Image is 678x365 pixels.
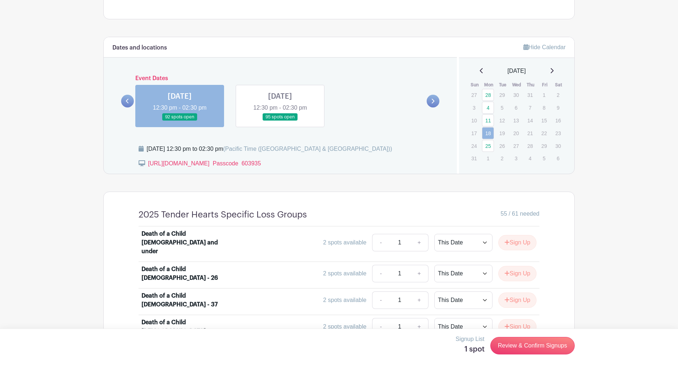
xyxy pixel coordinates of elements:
[498,293,537,308] button: Sign Up
[538,81,552,89] th: Fri
[552,102,564,113] p: 9
[323,238,366,247] div: 2 spots available
[112,44,167,51] h6: Dates and locations
[468,81,482,89] th: Sun
[468,102,480,113] p: 3
[141,318,232,335] div: Death of a Child [DEMOGRAPHIC_DATA] +
[141,229,232,256] div: Death of a Child [DEMOGRAPHIC_DATA] and under
[538,140,550,152] p: 29
[496,127,508,139] p: 19
[482,81,496,89] th: Mon
[510,81,524,89] th: Wed
[498,235,537,250] button: Sign Up
[507,67,526,75] span: [DATE]
[323,322,366,331] div: 2 spots available
[552,89,564,101] p: 2
[468,127,480,139] p: 17
[552,153,564,164] p: 6
[482,127,494,139] a: 18
[552,127,564,139] p: 23
[538,115,550,126] p: 15
[456,345,484,354] h5: 1 spot
[510,102,522,113] p: 6
[468,153,480,164] p: 31
[134,75,427,82] h6: Event Dates
[510,127,522,139] p: 20
[510,140,522,152] p: 27
[524,140,536,152] p: 28
[468,115,480,126] p: 10
[496,140,508,152] p: 26
[524,89,536,101] p: 31
[498,266,537,281] button: Sign Up
[410,265,428,282] a: +
[372,291,389,309] a: -
[510,89,522,101] p: 30
[147,145,392,153] div: [DATE] 12:30 pm to 02:30 pm
[500,209,539,218] span: 55 / 61 needed
[410,291,428,309] a: +
[524,81,538,89] th: Thu
[490,337,575,354] a: Review & Confirm Signups
[148,160,261,166] a: [URL][DOMAIN_NAME] Passcode 603935
[538,153,550,164] p: 5
[510,153,522,164] p: 3
[496,89,508,101] p: 29
[496,102,508,113] p: 5
[496,81,510,89] th: Tue
[372,318,389,335] a: -
[524,115,536,126] p: 14
[482,114,494,126] a: 11
[498,319,537,334] button: Sign Up
[482,89,494,101] a: 28
[552,140,564,152] p: 30
[468,89,480,101] p: 27
[524,127,536,139] p: 21
[552,81,566,89] th: Sat
[468,140,480,152] p: 24
[538,102,550,113] p: 8
[482,153,494,164] p: 1
[141,265,232,282] div: Death of a Child [DEMOGRAPHIC_DATA] - 26
[496,153,508,164] p: 2
[482,102,494,114] a: 4
[323,269,366,278] div: 2 spots available
[410,234,428,251] a: +
[552,115,564,126] p: 16
[482,140,494,152] a: 25
[524,153,536,164] p: 4
[323,296,366,305] div: 2 spots available
[141,291,232,309] div: Death of a Child [DEMOGRAPHIC_DATA] - 37
[496,115,508,126] p: 12
[538,89,550,101] p: 1
[372,234,389,251] a: -
[372,265,389,282] a: -
[510,115,522,126] p: 13
[456,335,484,344] p: Signup List
[410,318,428,335] a: +
[139,209,307,220] h4: 2025 Tender Hearts Specific Loss Groups
[538,127,550,139] p: 22
[523,44,566,50] a: Hide Calendar
[524,102,536,113] p: 7
[223,146,392,152] span: (Pacific Time ([GEOGRAPHIC_DATA] & [GEOGRAPHIC_DATA]))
